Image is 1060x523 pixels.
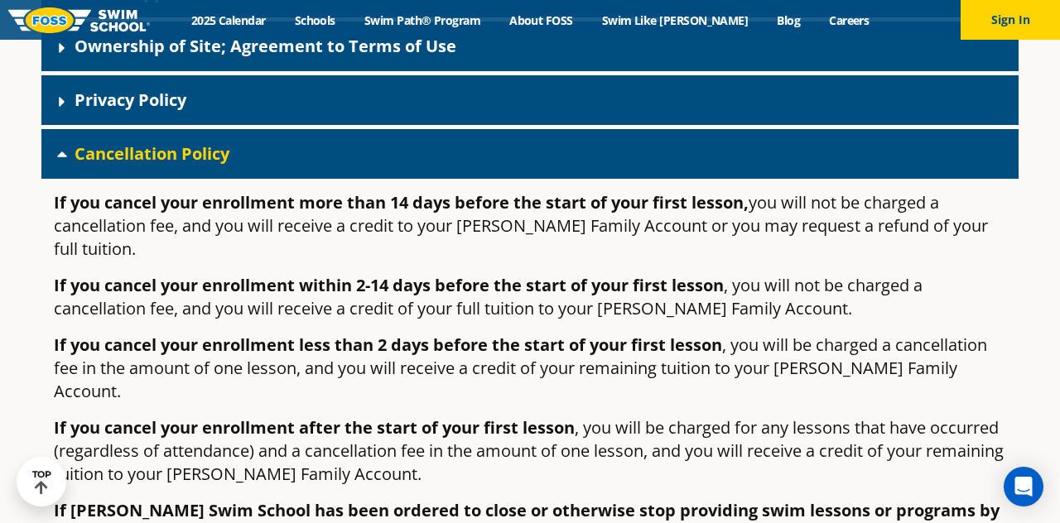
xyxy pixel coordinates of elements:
[763,12,815,28] a: Blog
[75,89,186,111] a: Privacy Policy
[32,469,51,495] div: TOP
[75,35,456,57] a: Ownership of Site; Agreement to Terms of Use
[587,12,763,28] a: Swim Like [PERSON_NAME]
[54,416,1006,486] p: , you will be charged for any lessons that have occurred (regardless of attendance) and a cancell...
[8,7,150,33] img: FOSS Swim School Logo
[54,274,724,296] strong: If you cancel your enrollment within 2-14 days before the start of your first lesson
[495,12,588,28] a: About FOSS
[41,22,1019,71] div: Ownership of Site; Agreement to Terms of Use
[41,75,1019,125] div: Privacy Policy
[54,191,749,214] strong: If you cancel your enrollment more than 14 days before the start of your first lesson,
[349,12,494,28] a: Swim Path® Program
[54,274,1006,320] p: , you will not be charged a cancellation fee, and you will receive a credit of your full tuition ...
[54,333,1006,403] p: , you will be charged a cancellation fee in the amount of one lesson, and you will receive a cred...
[54,333,722,356] strong: If you cancel your enrollment less than 2 days before the start of your first lesson
[54,191,1006,261] p: you will not be charged a cancellation fee, and you will receive a credit to your [PERSON_NAME] F...
[280,12,349,28] a: Schools
[75,142,229,165] a: Cancellation Policy
[815,12,884,28] a: Careers
[41,129,1019,179] div: Cancellation Policy
[1004,467,1043,506] div: Open Intercom Messenger
[54,416,575,439] strong: If you cancel your enrollment after the start of your first lesson
[176,12,280,28] a: 2025 Calendar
